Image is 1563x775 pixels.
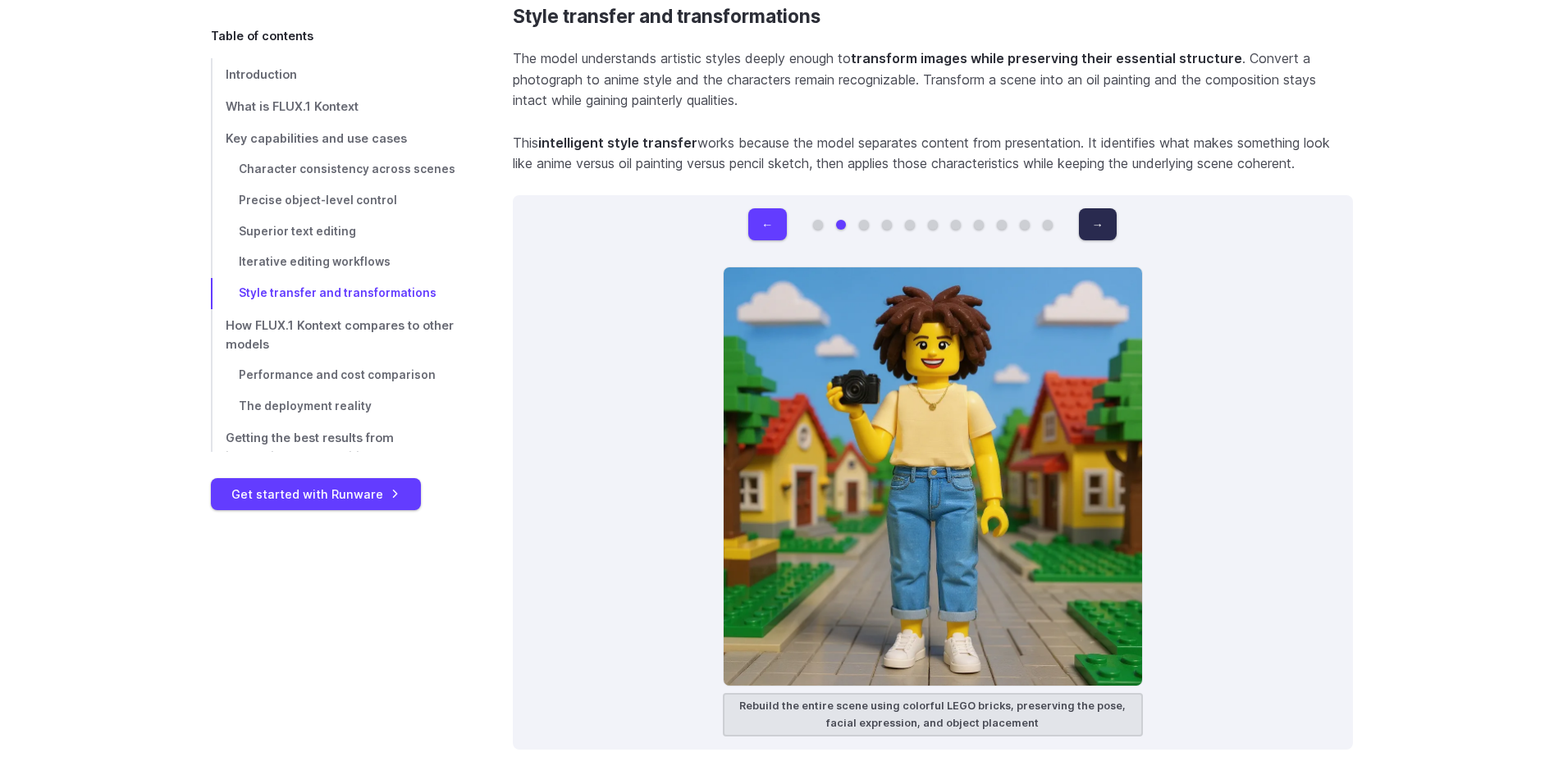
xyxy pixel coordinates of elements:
[211,278,460,309] a: Style transfer and transformations
[723,267,1143,686] img: Young woman with natural curly hair, wearing a pale yellow t-shirt and high-waisted jeans, holdin...
[905,220,915,230] button: Go to 5 of 11
[239,225,356,238] span: Superior text editing
[226,99,359,113] span: What is FLUX.1 Kontext
[1079,208,1117,240] button: →
[538,134,697,151] strong: intelligent style transfer
[211,154,460,185] a: Character consistency across scenes
[211,58,460,90] a: Introduction
[239,255,391,268] span: Iterative editing workflows
[1043,220,1053,230] button: Go to 11 of 11
[211,309,460,360] a: How FLUX.1 Kontext compares to other models
[859,220,869,230] button: Go to 3 of 11
[211,26,313,45] span: Table of contents
[748,208,786,240] button: ←
[226,431,394,464] span: Getting the best results from instruction-based editing
[239,368,436,381] span: Performance and cost comparison
[951,220,961,230] button: Go to 7 of 11
[239,399,372,413] span: The deployment reality
[851,50,1242,66] strong: transform images while preserving their essential structure
[226,67,297,81] span: Introduction
[239,194,397,207] span: Precise object-level control
[211,247,460,278] a: Iterative editing workflows
[513,133,1353,175] p: This works because the model separates content from presentation. It identifies what makes someth...
[239,162,455,176] span: Character consistency across scenes
[513,48,1353,112] p: The model understands artistic styles deeply enough to . Convert a photograph to anime style and ...
[211,360,460,391] a: Performance and cost comparison
[813,220,823,230] button: Go to 1 of 11
[211,478,421,510] a: Get started with Runware
[211,217,460,248] a: Superior text editing
[226,318,454,351] span: How FLUX.1 Kontext compares to other models
[513,6,820,28] a: Style transfer and transformations
[211,122,460,154] a: Key capabilities and use cases
[836,220,846,230] button: Go to 2 of 11
[974,220,984,230] button: Go to 8 of 11
[226,131,407,145] span: Key capabilities and use cases
[997,220,1007,230] button: Go to 9 of 11
[882,220,892,230] button: Go to 4 of 11
[211,90,460,122] a: What is FLUX.1 Kontext
[211,185,460,217] a: Precise object-level control
[723,693,1143,736] figcaption: Rebuild the entire scene using colorful LEGO bricks, preserving the pose, facial expression, and ...
[1020,220,1030,230] button: Go to 10 of 11
[928,220,938,230] button: Go to 6 of 11
[211,422,460,473] a: Getting the best results from instruction-based editing
[239,286,436,299] span: Style transfer and transformations
[211,391,460,422] a: The deployment reality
